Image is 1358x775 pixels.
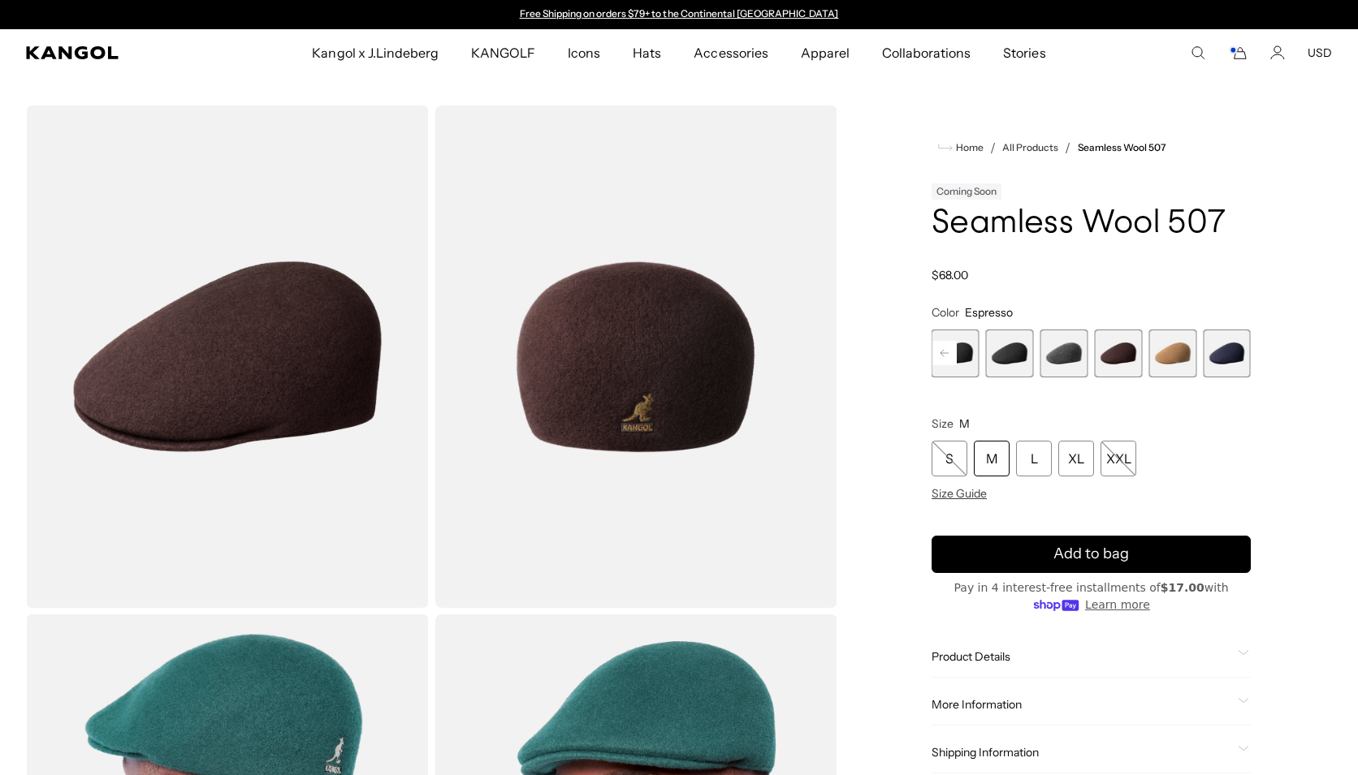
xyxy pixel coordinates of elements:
a: KANGOLF [455,29,551,76]
div: 8 of 9 [1148,329,1196,377]
div: Announcement [512,8,846,21]
a: Account [1270,45,1285,60]
div: XL [1058,441,1094,476]
span: M [959,416,970,431]
a: Home [938,140,984,155]
span: Hats [633,29,661,76]
li: / [1058,138,1070,157]
a: Stories [987,29,1062,76]
div: S [932,441,967,476]
span: Accessories [694,29,768,76]
a: Apparel [785,29,866,76]
a: All Products [1002,142,1058,153]
button: Cart [1228,45,1248,60]
div: Coming Soon [932,183,1001,200]
li: / [984,138,996,157]
div: 1 of 2 [512,8,846,21]
span: Size [932,416,954,431]
button: USD [1308,45,1332,60]
div: 7 of 9 [1094,329,1142,377]
label: Black [986,329,1034,377]
div: L [1016,441,1052,476]
a: Accessories [677,29,784,76]
label: Wood [1148,329,1196,377]
a: Collaborations [866,29,987,76]
span: Kangol x J.Lindeberg [312,29,439,76]
a: Kangol [26,46,206,59]
span: $68.00 [932,268,968,282]
span: Home [953,142,984,153]
span: Stories [1003,29,1045,76]
button: Add to bag [932,536,1251,573]
slideshow-component: Announcement bar [512,8,846,21]
a: Seamless Wool 507 [1078,142,1166,153]
div: XXL [1101,441,1136,476]
nav: breadcrumbs [932,138,1251,157]
span: KANGOLF [471,29,535,76]
span: Add to bag [1053,543,1129,565]
a: Free Shipping on orders $79+ to the Continental [GEOGRAPHIC_DATA] [520,7,839,19]
div: M [974,441,1010,476]
span: Color [932,305,959,320]
a: Hats [616,29,677,76]
div: 4 of 9 [932,329,980,377]
label: Black/Gold [932,329,980,377]
h1: Seamless Wool 507 [932,206,1251,242]
img: color-espresso [435,105,838,608]
span: Collaborations [882,29,971,76]
span: Espresso [965,305,1013,320]
span: Product Details [932,649,1231,664]
span: Shipping Information [932,745,1231,760]
a: Kangol x J.Lindeberg [296,29,455,76]
div: 9 of 9 [1203,329,1251,377]
a: Icons [551,29,616,76]
span: Icons [568,29,600,76]
span: Apparel [801,29,850,76]
div: 5 of 9 [986,329,1034,377]
span: More Information [932,697,1231,712]
label: Espresso [1094,329,1142,377]
span: Size Guide [932,486,987,501]
div: 6 of 9 [1040,329,1088,377]
label: Dark Blue [1203,329,1251,377]
img: color-espresso [26,105,429,608]
label: Dark Flannel [1040,329,1088,377]
summary: Search here [1191,45,1205,60]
